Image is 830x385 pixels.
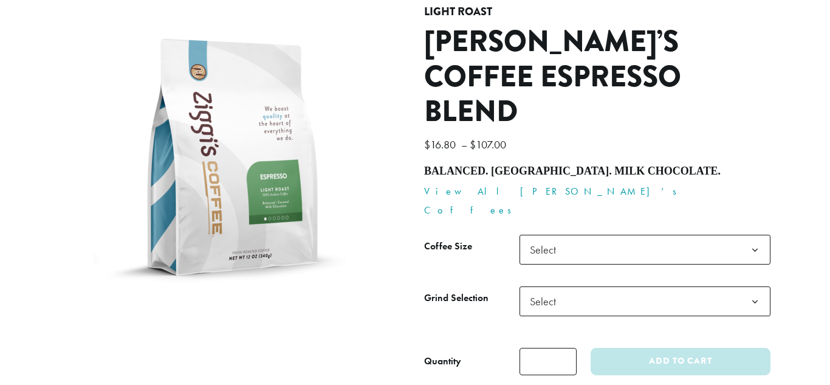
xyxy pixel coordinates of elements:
a: View All [PERSON_NAME]’s Coffees [424,185,685,216]
label: Coffee Size [424,238,520,255]
span: Select [520,235,770,265]
span: $ [470,137,476,151]
span: Select [525,238,568,262]
h4: Light Roast [424,5,770,19]
label: Grind Selection [424,290,520,307]
h4: Balanced. [GEOGRAPHIC_DATA]. Milk Chocolate. [424,165,770,178]
bdi: 107.00 [470,137,509,151]
bdi: 16.80 [424,137,459,151]
h1: [PERSON_NAME]’s Coffee Espresso Blend [424,24,770,130]
input: Product quantity [520,348,577,375]
span: $ [424,137,430,151]
div: Quantity [424,354,461,369]
button: Add to cart [591,348,770,375]
span: – [461,137,467,151]
span: Select [525,290,568,313]
span: Select [520,286,770,316]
